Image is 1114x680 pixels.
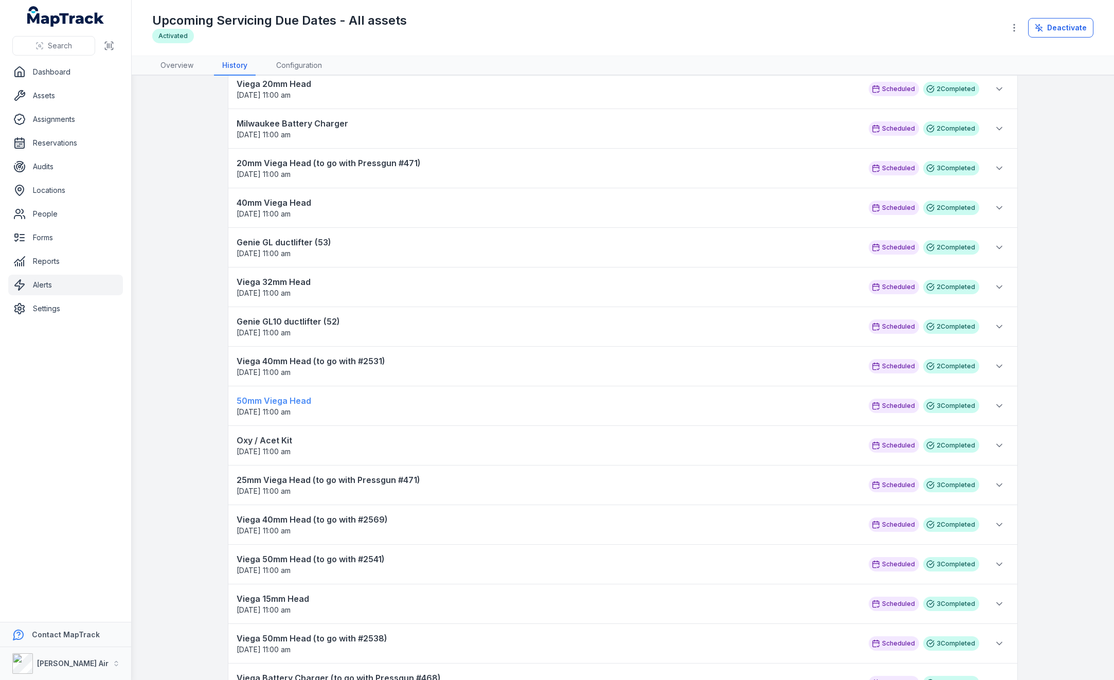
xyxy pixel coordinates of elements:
[214,56,256,76] a: History
[8,62,123,82] a: Dashboard
[237,645,291,654] span: [DATE] 11:00 am
[869,517,919,532] div: Scheduled
[237,566,291,575] time: 23/08/2025, 11:00:00 am
[8,85,123,106] a: Assets
[869,597,919,611] div: Scheduled
[237,196,858,219] a: 40mm Viega Head[DATE] 11:00 am
[8,156,123,177] a: Audits
[237,78,858,100] a: Viega 20mm Head[DATE] 11:00 am
[8,109,123,130] a: Assignments
[8,275,123,295] a: Alerts
[8,180,123,201] a: Locations
[237,566,291,575] span: [DATE] 11:00 am
[237,513,858,526] strong: Viega 40mm Head (to go with #2569)
[237,91,291,99] time: 23/08/2025, 11:00:00 am
[923,280,979,294] div: 2 Completed
[869,319,919,334] div: Scheduled
[152,56,202,76] a: Overview
[869,161,919,175] div: Scheduled
[237,117,858,130] strong: Milwaukee Battery Charger
[237,434,858,446] strong: Oxy / Acet Kit
[869,438,919,453] div: Scheduled
[923,399,979,413] div: 3 Completed
[869,201,919,215] div: Scheduled
[923,359,979,373] div: 2 Completed
[237,91,291,99] span: [DATE] 11:00 am
[237,276,858,288] strong: Viega 32mm Head
[237,526,291,535] time: 23/08/2025, 11:00:00 am
[237,78,858,90] strong: Viega 20mm Head
[869,399,919,413] div: Scheduled
[869,359,919,373] div: Scheduled
[237,368,291,377] span: [DATE] 11:00 am
[237,605,291,614] span: [DATE] 11:00 am
[237,632,858,645] strong: Viega 50mm Head (to go with #2538)
[923,597,979,611] div: 3 Completed
[237,315,858,328] strong: Genie GL10 ductlifter (52)
[237,209,291,218] time: 23/08/2025, 11:00:00 am
[237,593,858,615] a: Viega 15mm Head[DATE] 11:00 am
[237,526,291,535] span: [DATE] 11:00 am
[237,487,291,495] span: [DATE] 11:00 am
[923,82,979,96] div: 2 Completed
[237,513,858,536] a: Viega 40mm Head (to go with #2569)[DATE] 11:00 am
[237,170,291,178] span: [DATE] 11:00 am
[923,319,979,334] div: 2 Completed
[237,553,858,576] a: Viega 50mm Head (to go with #2541)[DATE] 11:00 am
[869,636,919,651] div: Scheduled
[237,407,291,416] span: [DATE] 11:00 am
[237,447,291,456] span: [DATE] 11:00 am
[12,36,95,56] button: Search
[37,659,109,668] strong: [PERSON_NAME] Air
[869,121,919,136] div: Scheduled
[8,227,123,248] a: Forms
[869,82,919,96] div: Scheduled
[237,130,291,139] span: [DATE] 11:00 am
[237,368,291,377] time: 23/08/2025, 11:00:00 am
[27,6,104,27] a: MapTrack
[8,298,123,319] a: Settings
[923,121,979,136] div: 2 Completed
[923,636,979,651] div: 3 Completed
[869,280,919,294] div: Scheduled
[8,251,123,272] a: Reports
[237,355,858,367] strong: Viega 40mm Head (to go with #2531)
[8,204,123,224] a: People
[237,474,858,486] strong: 25mm Viega Head (to go with Pressgun #471)
[237,209,291,218] span: [DATE] 11:00 am
[48,41,72,51] span: Search
[237,117,858,140] a: Milwaukee Battery Charger[DATE] 11:00 am
[869,478,919,492] div: Scheduled
[923,240,979,255] div: 2 Completed
[923,201,979,215] div: 2 Completed
[237,447,291,456] time: 23/08/2025, 11:00:00 am
[237,328,291,337] time: 23/08/2025, 11:00:00 am
[237,249,291,258] time: 23/08/2025, 11:00:00 am
[152,12,407,29] h1: Upcoming Servicing Due Dates - All assets
[237,434,858,457] a: Oxy / Acet Kit[DATE] 11:00 am
[237,157,858,169] strong: 20mm Viega Head (to go with Pressgun #471)
[237,474,858,496] a: 25mm Viega Head (to go with Pressgun #471)[DATE] 11:00 am
[923,161,979,175] div: 3 Completed
[237,249,291,258] span: [DATE] 11:00 am
[268,56,330,76] a: Configuration
[237,315,858,338] a: Genie GL10 ductlifter (52)[DATE] 11:00 am
[237,407,291,416] time: 23/08/2025, 11:00:00 am
[237,276,858,298] a: Viega 32mm Head[DATE] 11:00 am
[8,133,123,153] a: Reservations
[237,289,291,297] time: 23/08/2025, 11:00:00 am
[237,632,858,655] a: Viega 50mm Head (to go with #2538)[DATE] 11:00 am
[237,236,858,259] a: Genie GL ductlifter (53)[DATE] 11:00 am
[923,478,979,492] div: 3 Completed
[237,196,858,209] strong: 40mm Viega Head
[923,557,979,571] div: 3 Completed
[869,557,919,571] div: Scheduled
[237,170,291,178] time: 23/08/2025, 11:00:00 am
[923,517,979,532] div: 2 Completed
[237,553,858,565] strong: Viega 50mm Head (to go with #2541)
[237,157,858,180] a: 20mm Viega Head (to go with Pressgun #471)[DATE] 11:00 am
[32,630,100,639] strong: Contact MapTrack
[237,605,291,614] time: 23/08/2025, 11:00:00 am
[237,487,291,495] time: 23/08/2025, 11:00:00 am
[237,593,858,605] strong: Viega 15mm Head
